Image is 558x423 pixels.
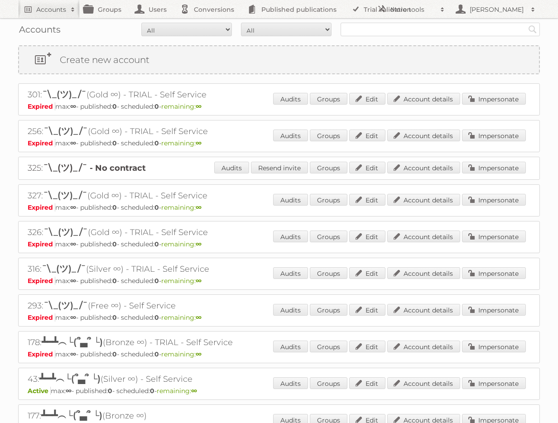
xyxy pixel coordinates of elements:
a: Groups [310,341,347,352]
h2: 326: (Gold ∞) - TRIAL - Self Service [28,226,345,239]
a: Groups [310,267,347,279]
strong: ∞ [196,139,202,147]
a: Audits [273,341,308,352]
a: Impersonate [462,130,526,141]
a: Impersonate [462,377,526,389]
span: Expired [28,350,55,358]
a: Impersonate [462,231,526,242]
span: remaining: [161,139,202,147]
span: Expired [28,203,55,211]
a: Audits [273,231,308,242]
strong: ∞ [196,313,202,322]
span: ┻━┻︵└(՞▃՞ └) [39,373,101,384]
a: Create new account [19,46,539,73]
p: max: - published: - scheduled: - [28,277,530,285]
a: Groups [310,304,347,316]
a: Audits [273,93,308,105]
a: Audits [273,267,308,279]
a: Account details [387,130,460,141]
strong: - No contract [90,163,146,173]
a: Impersonate [462,304,526,316]
strong: 0 [112,277,117,285]
strong: 0 [154,139,159,147]
a: Account details [387,377,460,389]
a: Account details [387,162,460,173]
span: remaining: [161,277,202,285]
span: remaining: [161,203,202,211]
strong: 0 [154,102,159,111]
strong: ∞ [70,313,76,322]
a: Edit [349,162,385,173]
span: Expired [28,102,55,111]
strong: 0 [112,102,117,111]
strong: ∞ [196,102,202,111]
h2: More tools [390,5,436,14]
strong: ∞ [70,139,76,147]
span: Expired [28,277,55,285]
p: max: - published: - scheduled: - [28,313,530,322]
a: Impersonate [462,93,526,105]
a: Account details [387,341,460,352]
a: Account details [387,93,460,105]
a: Edit [349,304,385,316]
input: Search [526,23,539,36]
a: Audits [214,162,249,173]
span: remaining: [161,102,202,111]
strong: ∞ [70,203,76,211]
strong: ∞ [70,277,76,285]
strong: 0 [154,240,159,248]
h2: 301: (Gold ∞) - TRIAL - Self Service [28,88,345,101]
strong: ∞ [191,387,197,395]
span: ¯\_(ツ)_/¯ [43,226,88,237]
p: max: - published: - scheduled: - [28,139,530,147]
span: ¯\_(ツ)_/¯ [42,263,86,274]
span: ¯\_(ツ)_/¯ [43,162,87,173]
strong: 0 [154,277,159,285]
h2: [PERSON_NAME] [467,5,526,14]
a: Account details [387,304,460,316]
a: Groups [310,162,347,173]
h2: 177: (Bronze ∞) [28,409,345,423]
span: Active [28,387,51,395]
a: Resend invite [251,162,308,173]
strong: 0 [112,240,117,248]
p: max: - published: - scheduled: - [28,102,530,111]
a: Audits [273,194,308,206]
strong: ∞ [70,240,76,248]
a: Edit [349,93,385,105]
a: Edit [349,130,385,141]
h2: 293: (Free ∞) - Self Service [28,299,345,312]
span: ¯\_(ツ)_/¯ [43,300,88,311]
strong: ∞ [196,203,202,211]
a: Edit [349,194,385,206]
h2: 178: (Bronze ∞) - TRIAL - Self Service [28,336,345,349]
a: Audits [273,304,308,316]
span: ┻━┻︵└(՞▃՞ └) [41,410,102,421]
strong: 0 [112,139,117,147]
span: remaining: [161,240,202,248]
strong: 0 [154,313,159,322]
span: remaining: [161,313,202,322]
h2: 43: (Silver ∞) - Self Service [28,373,345,386]
strong: 0 [108,387,112,395]
a: 325:¯\_(ツ)_/¯ - No contract [28,163,146,173]
a: Impersonate [462,194,526,206]
strong: ∞ [196,350,202,358]
strong: ∞ [196,240,202,248]
h2: Accounts [36,5,66,14]
h2: 316: (Silver ∞) - TRIAL - Self Service [28,263,345,276]
strong: 0 [150,387,154,395]
a: Edit [349,231,385,242]
strong: 0 [112,350,117,358]
a: Edit [349,377,385,389]
strong: 0 [154,350,159,358]
a: Account details [387,231,460,242]
a: Groups [310,377,347,389]
a: Groups [310,194,347,206]
strong: ∞ [70,350,76,358]
span: Expired [28,313,55,322]
span: remaining: [157,387,197,395]
span: ¯\_(ツ)_/¯ [43,190,87,201]
span: Expired [28,240,55,248]
span: ¯\_(ツ)_/¯ [43,125,88,136]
